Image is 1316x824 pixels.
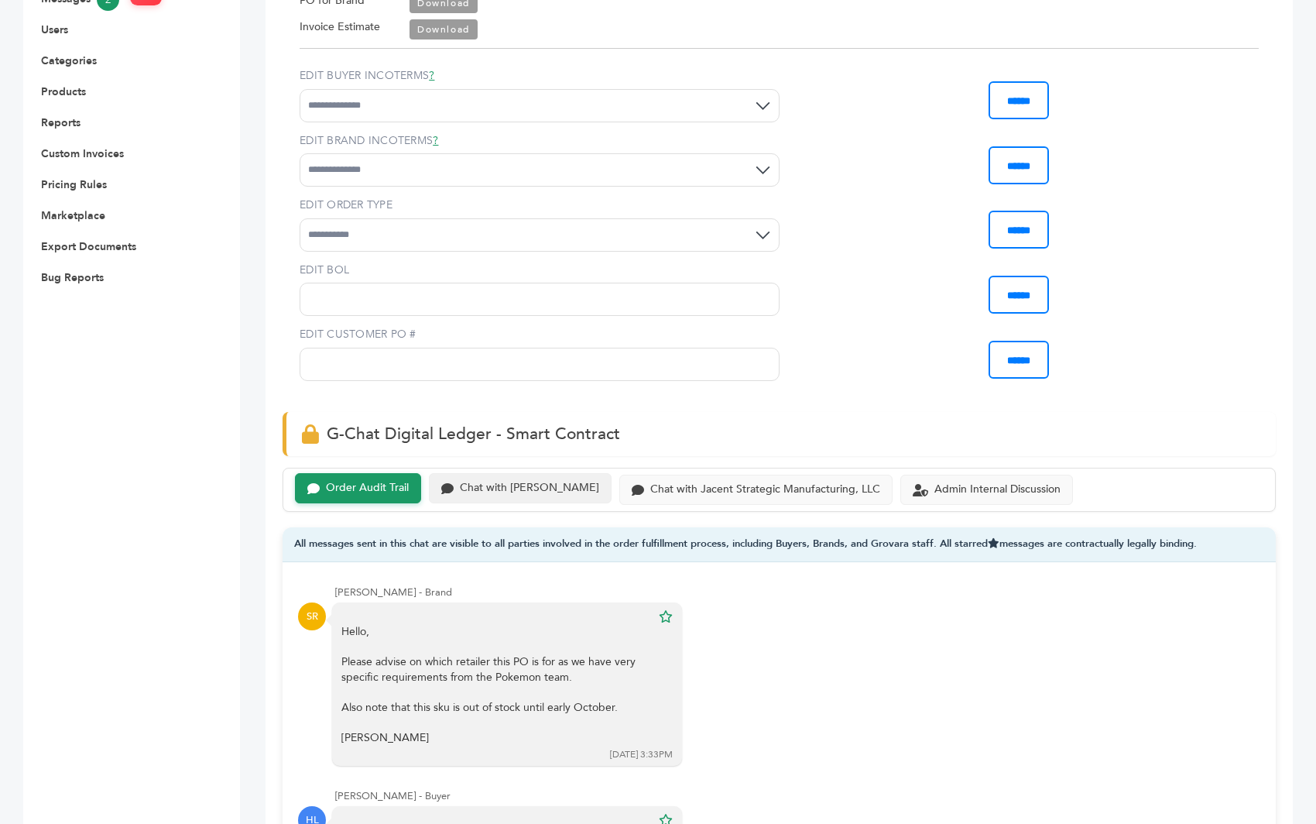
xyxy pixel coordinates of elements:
a: Categories [41,53,97,68]
div: Also note that this sku is out of stock until early October. [341,700,651,716]
div: Chat with Jacent Strategic Manufacturing, LLC [650,483,880,496]
label: EDIT BUYER INCOTERMS [300,68,780,84]
a: Bug Reports [41,270,104,285]
a: Users [41,22,68,37]
div: SR [298,603,326,630]
a: Download [410,19,478,39]
label: EDIT CUSTOMER PO # [300,327,780,342]
a: Custom Invoices [41,146,124,161]
a: Marketplace [41,208,105,223]
label: EDIT ORDER TYPE [300,197,780,213]
span: G-Chat Digital Ledger - Smart Contract [327,423,620,445]
div: Admin Internal Discussion [934,483,1061,496]
label: Invoice Estimate [300,18,380,36]
a: Pricing Rules [41,177,107,192]
div: [PERSON_NAME] - Buyer [335,789,1260,803]
label: EDIT BRAND INCOTERMS [300,133,780,149]
a: ? [429,68,434,83]
div: [PERSON_NAME] [341,730,651,746]
a: Products [41,84,86,99]
div: All messages sent in this chat are visible to all parties involved in the order fulfillment proce... [283,527,1276,562]
div: [PERSON_NAME] - Brand [335,585,1260,599]
div: Hello, [341,624,651,746]
a: Export Documents [41,239,136,254]
div: Chat with [PERSON_NAME] [460,482,599,495]
div: Order Audit Trail [326,482,409,495]
a: Reports [41,115,81,130]
div: Please advise on which retailer this PO is for as we have very specific requirements from the Pok... [341,654,651,685]
label: EDIT BOL [300,263,780,278]
div: [DATE] 3:33PM [610,748,673,761]
a: ? [433,133,438,148]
